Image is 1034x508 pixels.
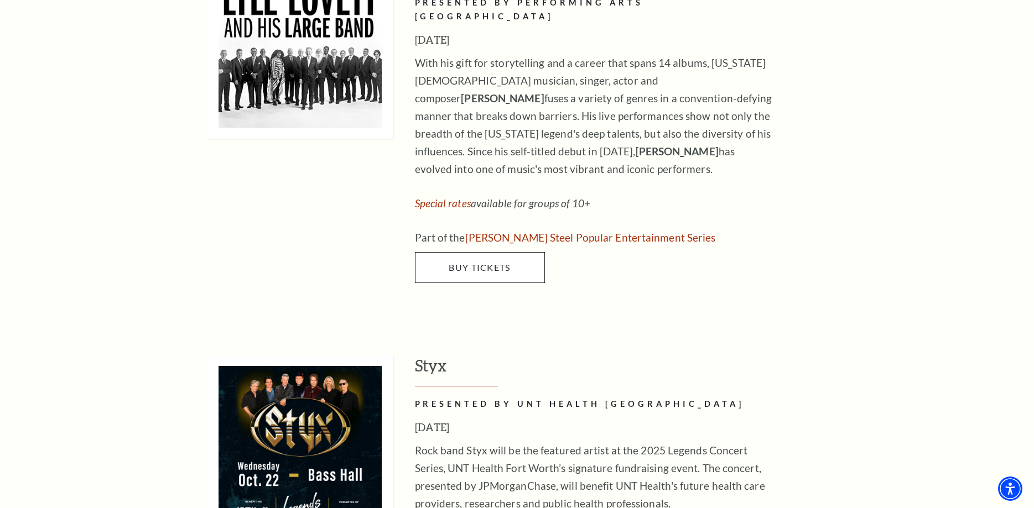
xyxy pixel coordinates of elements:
[415,31,775,49] h3: [DATE]
[415,355,860,386] h3: Styx
[415,397,775,411] h2: PRESENTED BY UNT HEALTH [GEOGRAPHIC_DATA]
[465,231,716,244] a: Irwin Steel Popular Entertainment Series - open in a new tab
[415,252,545,283] a: Buy Tickets
[415,418,775,436] h3: [DATE]
[415,197,591,210] em: available for groups of 10+
[449,262,510,273] span: Buy Tickets
[998,476,1022,501] div: Accessibility Menu
[415,197,471,210] a: Special rates
[636,145,719,158] strong: [PERSON_NAME]
[415,229,775,247] p: Part of the
[461,92,544,104] strong: [PERSON_NAME]
[415,56,772,175] span: With his gift for storytelling and a career that spans 14 albums, [US_STATE][DEMOGRAPHIC_DATA] mu...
